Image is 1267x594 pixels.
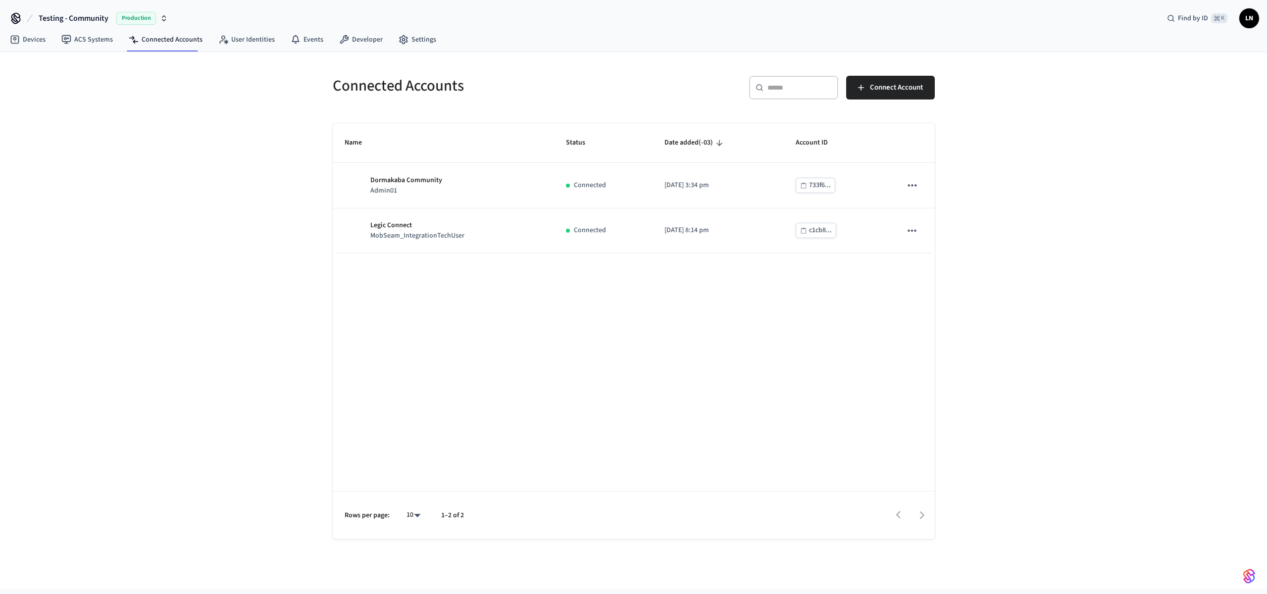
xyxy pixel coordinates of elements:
[370,175,442,186] p: Dormakaba Community
[391,31,444,49] a: Settings
[809,224,832,237] div: c1cb8...
[370,186,442,196] p: Admin01
[1240,9,1258,27] span: LN
[1211,13,1227,23] span: ⌘ K
[331,31,391,49] a: Developer
[664,180,772,191] p: [DATE] 3:34 pm
[402,508,425,522] div: 10
[333,123,935,253] table: sticky table
[1178,13,1208,23] span: Find by ID
[333,76,628,96] h5: Connected Accounts
[796,223,836,238] button: c1cb8...
[441,510,464,521] p: 1–2 of 2
[345,510,390,521] p: Rows per page:
[1239,8,1259,28] button: LN
[870,81,923,94] span: Connect Account
[1159,9,1235,27] div: Find by ID⌘ K
[1243,568,1255,584] img: SeamLogoGradient.69752ec5.svg
[39,12,108,24] span: Testing - Community
[566,135,598,150] span: Status
[809,179,831,192] div: 733f6...
[53,31,121,49] a: ACS Systems
[574,225,606,236] p: Connected
[370,220,464,231] p: Legic Connect
[796,178,835,193] button: 733f6...
[210,31,283,49] a: User Identities
[796,135,841,150] span: Account ID
[846,76,935,99] button: Connect Account
[116,12,156,25] span: Production
[664,225,772,236] p: [DATE] 8:14 pm
[2,31,53,49] a: Devices
[283,31,331,49] a: Events
[574,180,606,191] p: Connected
[370,231,464,241] p: MobSeam_IntegrationTechUser
[345,135,375,150] span: Name
[121,31,210,49] a: Connected Accounts
[664,135,726,150] span: Date added(-03)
